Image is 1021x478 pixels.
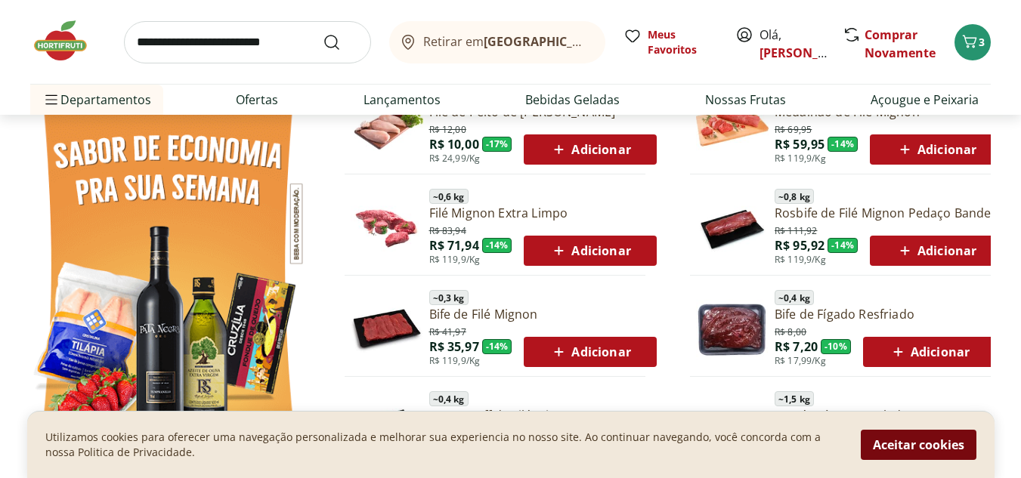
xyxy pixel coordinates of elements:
span: Retirar em [423,35,590,48]
a: Comprar Novamente [865,26,936,61]
span: R$ 119,9/Kg [775,153,826,165]
span: ~ 0,4 kg [775,290,814,305]
span: - 14 % [828,238,858,253]
img: Principal [351,292,423,365]
span: R$ 119,9/Kg [429,355,481,367]
button: Menu [42,82,60,118]
span: Departamentos [42,82,151,118]
img: Principal [696,393,769,466]
img: Principal [696,191,769,264]
span: R$ 8,00 [775,323,806,338]
span: - 14 % [482,238,512,253]
span: Meus Favoritos [648,27,717,57]
span: R$ 7,20 [775,338,818,355]
span: R$ 111,92 [775,222,817,237]
a: Strogonoff de Filé Mignon [429,407,657,424]
a: Filé Mignon Extra Limpo [429,205,657,221]
a: Rosbife de Filé Mignon Pedaço Bandeja [775,205,1002,221]
span: Olá, [760,26,827,62]
span: ~ 0,6 kg [429,189,469,204]
p: Utilizamos cookies para oferecer uma navegação personalizada e melhorar sua experiencia no nosso ... [45,430,843,460]
span: Adicionar [896,242,976,260]
button: Adicionar [524,337,656,367]
button: Aceitar cookies [861,430,976,460]
span: R$ 12,00 [429,121,466,136]
button: Adicionar [863,337,995,367]
span: - 10 % [821,339,851,354]
span: ~ 0,8 kg [775,189,814,204]
span: R$ 24,99/Kg [429,153,481,165]
span: 3 [979,35,985,49]
span: R$ 119,9/Kg [775,254,826,266]
span: R$ 35,97 [429,338,479,355]
span: R$ 71,94 [429,237,479,254]
span: - 14 % [828,137,858,152]
button: Carrinho [954,24,991,60]
img: Filé Mignon Extra Limpo [351,191,423,264]
img: Bife de Fígado Resfriado [696,292,769,365]
button: Adicionar [870,134,1002,165]
input: search [124,21,371,63]
span: Adicionar [549,343,630,361]
a: [PERSON_NAME] [760,45,858,61]
span: Adicionar [889,343,970,361]
span: R$ 10,00 [429,136,479,153]
a: Bebidas Geladas [525,91,620,109]
button: Adicionar [870,236,1002,266]
span: R$ 83,94 [429,222,466,237]
button: Adicionar [524,236,656,266]
span: R$ 119,9/Kg [429,254,481,266]
img: Principal [351,393,423,466]
a: Meus Favoritos [623,27,717,57]
span: ~ 0,3 kg [429,290,469,305]
span: - 14 % [482,339,512,354]
span: Adicionar [896,140,976,159]
button: Submit Search [323,33,359,51]
a: Bife de Fígado Resfriado [775,306,995,322]
img: Hortifruti [30,18,106,63]
span: Adicionar [549,242,630,260]
a: Bife de Filé Mignon [429,306,657,322]
span: - 17 % [482,137,512,152]
span: Adicionar [549,140,630,159]
span: R$ 41,97 [429,323,466,338]
a: Nossas Frutas [705,91,786,109]
a: Açougue e Peixaria [871,91,979,109]
button: Adicionar [524,134,656,165]
b: [GEOGRAPHIC_DATA]/[GEOGRAPHIC_DATA] [484,33,738,50]
span: R$ 17,99/Kg [775,355,826,367]
span: R$ 69,95 [775,121,812,136]
span: ~ 0,4 kg [429,391,469,406]
span: R$ 59,95 [775,136,825,153]
img: Ver todos [30,82,306,449]
button: Retirar em[GEOGRAPHIC_DATA]/[GEOGRAPHIC_DATA] [389,21,605,63]
img: Filé de Peito de Frango Resfriado [351,90,423,162]
span: ~ 1,5 kg [775,391,814,406]
a: Lançamentos [364,91,441,109]
span: R$ 95,92 [775,237,825,254]
a: Carré Suíno Congelado [775,407,1002,424]
a: Ofertas [236,91,278,109]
